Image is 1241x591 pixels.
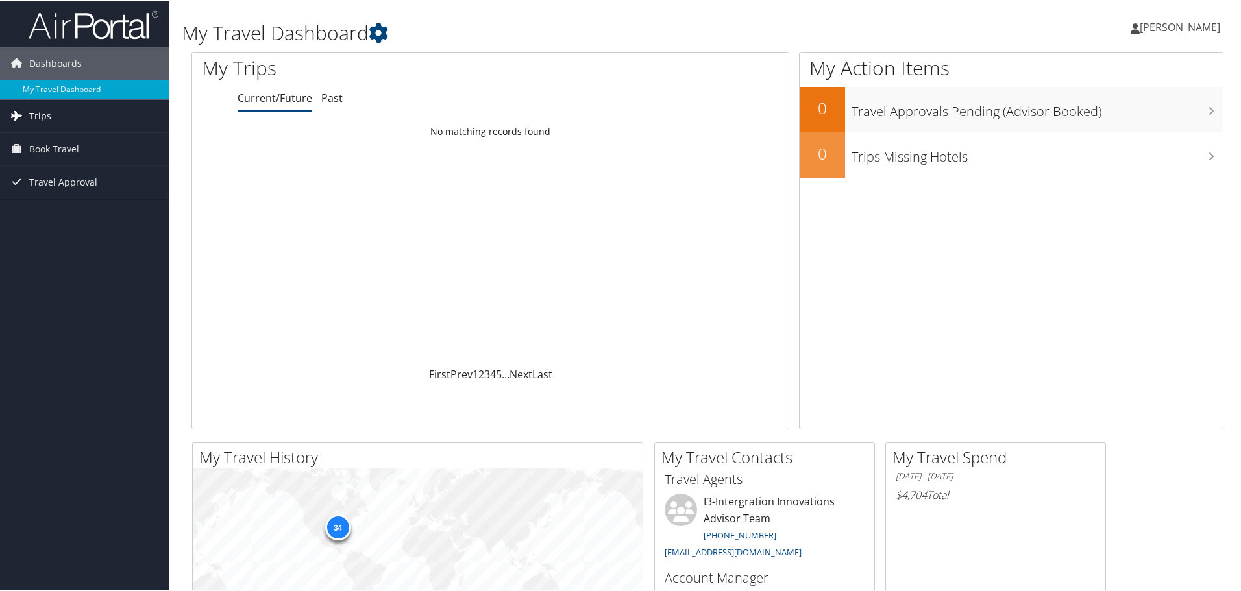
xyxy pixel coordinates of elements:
a: 4 [490,366,496,380]
td: No matching records found [192,119,789,142]
h2: 0 [800,141,845,163]
a: 3 [484,366,490,380]
h3: Travel Approvals Pending (Advisor Booked) [852,95,1223,119]
a: 0Trips Missing Hotels [800,131,1223,176]
span: $4,704 [896,487,927,501]
a: First [429,366,450,380]
a: [PERSON_NAME] [1131,6,1233,45]
h6: Total [896,487,1096,501]
a: Current/Future [238,90,312,104]
span: [PERSON_NAME] [1140,19,1220,33]
a: [PHONE_NUMBER] [704,528,776,540]
h2: 0 [800,96,845,118]
a: 2 [478,366,484,380]
a: 5 [496,366,502,380]
h2: My Travel Contacts [661,445,874,467]
li: I3-Intergration Innovations Advisor Team [658,492,871,562]
h1: My Travel Dashboard [182,18,883,45]
a: 0Travel Approvals Pending (Advisor Booked) [800,86,1223,131]
h3: Account Manager [665,568,865,586]
a: Past [321,90,343,104]
span: Book Travel [29,132,79,164]
h2: My Travel Spend [892,445,1105,467]
span: Travel Approval [29,165,97,197]
h6: [DATE] - [DATE] [896,469,1096,481]
h2: My Travel History [199,445,643,467]
img: airportal-logo.png [29,8,158,39]
a: Prev [450,366,473,380]
h3: Travel Agents [665,469,865,487]
span: Trips [29,99,51,131]
span: Dashboards [29,46,82,78]
div: 34 [325,513,350,539]
a: Last [532,366,552,380]
h3: Trips Missing Hotels [852,140,1223,165]
a: Next [510,366,532,380]
h1: My Action Items [800,53,1223,80]
a: 1 [473,366,478,380]
a: [EMAIL_ADDRESS][DOMAIN_NAME] [665,545,802,557]
span: … [502,366,510,380]
h1: My Trips [202,53,530,80]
